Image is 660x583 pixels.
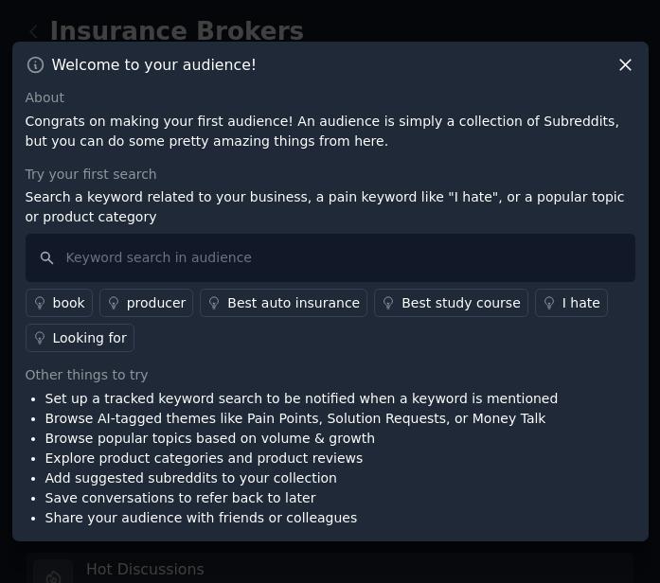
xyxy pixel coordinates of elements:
[26,234,635,282] input: Keyword search in audience
[99,289,194,317] a: producer
[45,429,559,449] li: Browse popular topics based on volume & growth
[127,293,187,313] div: producer
[26,112,635,151] p: Congrats on making your first audience! An audience is simply a collection of Subreddits, but you...
[45,508,559,528] li: Share your audience with friends or colleagues
[53,328,127,348] div: Looking for
[45,488,559,508] li: Save conversations to refer back to later
[26,324,134,352] a: Looking for
[45,449,559,468] li: Explore product categories and product reviews
[535,289,608,317] a: I hate
[26,165,635,185] div: Try your first search
[562,293,600,313] div: I hate
[26,365,635,385] div: Other things to try
[26,289,93,317] a: book
[45,389,559,409] li: Set up a tracked keyword search to be notified when a keyword is mentioned
[45,409,559,429] li: Browse AI-tagged themes like Pain Points, Solution Requests, or Money Talk
[374,289,528,317] a: Best study course
[52,55,258,75] h3: Welcome to your audience!
[401,293,521,313] div: Best study course
[26,88,635,108] div: About
[200,289,367,317] a: Best auto insurance
[45,468,559,488] li: Add suggested subreddits to your collection
[26,187,635,227] p: Search a keyword related to your business, a pain keyword like "I hate", or a popular topic or pr...
[53,293,85,313] div: book
[227,293,360,313] div: Best auto insurance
